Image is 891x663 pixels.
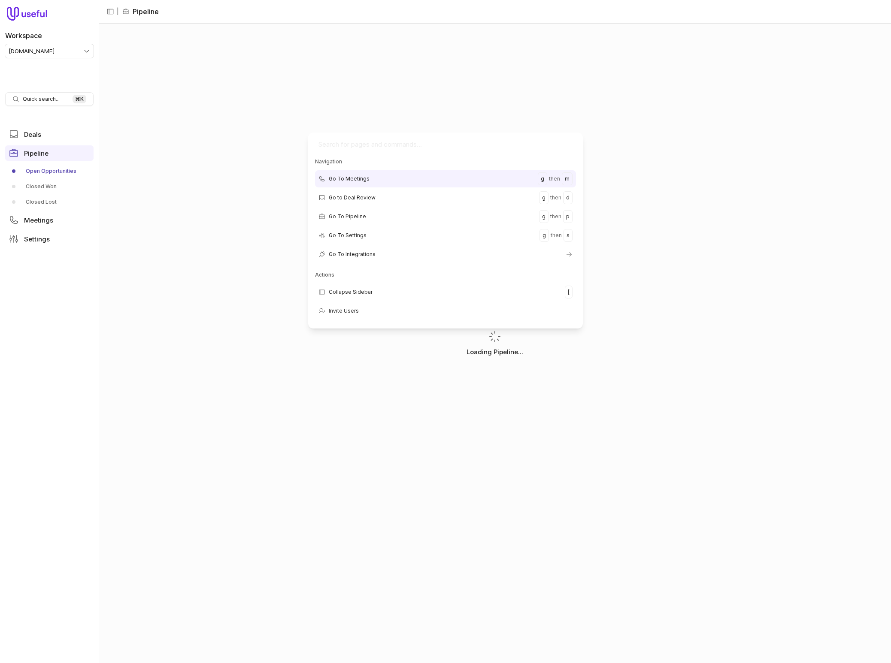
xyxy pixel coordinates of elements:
kbd: g [538,172,547,185]
div: Go To Integrations [315,246,576,263]
kbd: g [539,210,549,223]
div: Actions [315,270,576,280]
div: Go to Deal Review [315,189,576,206]
div: Go To Meetings [315,170,576,187]
kbd: [ [565,286,573,298]
div: Go To Pipeline [315,208,576,225]
div: Invite Users [315,302,576,319]
span: then [551,230,562,241]
div: Go To Settings [315,227,576,244]
kbd: g [539,229,549,242]
div: Navigation [315,157,576,167]
kbd: m [562,172,573,185]
span: then [550,193,561,203]
kbd: g [539,191,549,204]
div: Suggestions [312,157,579,325]
div: Collapse Sidebar [315,283,576,301]
kbd: p [563,210,573,223]
input: Search for pages and commands... [312,136,579,153]
kbd: d [563,191,573,204]
span: then [550,211,561,222]
kbd: s [564,229,573,242]
span: then [549,174,560,184]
